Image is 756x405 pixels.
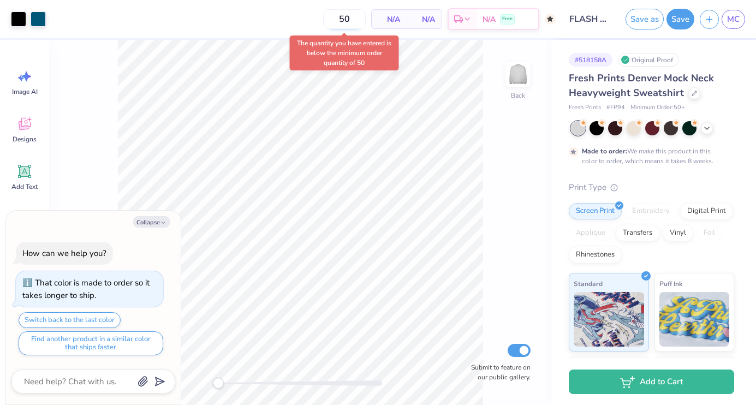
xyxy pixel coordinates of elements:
div: Transfers [616,225,659,241]
span: # FP94 [606,103,625,112]
strong: Made to order: [582,147,627,156]
div: Rhinestones [569,247,622,263]
span: Minimum Order: 50 + [630,103,685,112]
span: Fresh Prints Denver Mock Neck Heavyweight Sweatshirt [569,72,714,99]
span: N/A [483,14,496,25]
div: # 518158A [569,53,612,67]
a: MC [722,10,745,29]
span: Designs [13,135,37,144]
div: Print Type [569,181,734,194]
button: Switch back to the last color [19,312,121,328]
div: Digital Print [680,203,733,219]
label: Submit to feature on our public gallery. [465,362,531,382]
button: Save [666,9,694,29]
div: How can we help you? [22,248,106,259]
span: Image AI [12,87,38,96]
button: Collapse [133,216,170,228]
button: Find another product in a similar color that ships faster [19,331,163,355]
span: Puff Ink [659,278,682,289]
div: Foil [697,225,722,241]
div: Vinyl [663,225,693,241]
div: Applique [569,225,612,241]
span: N/A [413,14,435,25]
span: Add Text [11,182,38,191]
div: Back [511,91,525,100]
button: Add to Cart [569,370,734,394]
div: That color is made to order so it takes longer to ship. [22,277,150,301]
div: We make this product in this color to order, which means it takes 8 weeks. [582,146,716,166]
span: Free [502,15,513,23]
img: Puff Ink [659,292,730,347]
input: – – [323,9,366,29]
img: Standard [574,292,644,347]
div: Original Proof [618,53,679,67]
span: MC [727,13,740,26]
div: Embroidery [625,203,677,219]
span: Fresh Prints [569,103,601,112]
button: Save as [626,9,664,29]
span: N/A [378,14,400,25]
input: Untitled Design [561,8,615,30]
span: Standard [574,278,603,289]
div: The quantity you have entered is below the minimum order quantity of 50 [290,35,399,70]
div: Screen Print [569,203,622,219]
div: Accessibility label [213,378,224,389]
img: Back [507,63,529,85]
